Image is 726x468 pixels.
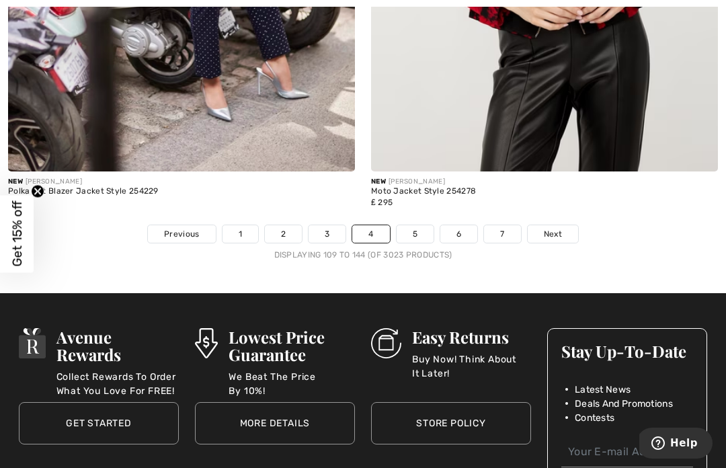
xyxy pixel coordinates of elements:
span: New [371,178,386,186]
a: More Details [195,402,355,444]
h3: Easy Returns [412,328,531,346]
a: 4 [352,225,389,243]
div: [PERSON_NAME] [8,177,355,187]
input: Your E-mail Address [561,437,693,467]
a: 5 [397,225,434,243]
div: Polka Dot Blazer Jacket Style 254229 [8,187,355,196]
a: 2 [265,225,302,243]
span: Contests [575,411,614,425]
a: 3 [309,225,346,243]
button: Close teaser [31,185,44,198]
h3: Avenue Rewards [56,328,179,363]
div: Moto Jacket Style 254278 [371,187,718,196]
a: Get Started [19,402,179,444]
p: Buy Now! Think About It Later! [412,352,531,379]
img: Easy Returns [371,328,401,358]
a: Previous [148,225,215,243]
a: Next [528,225,578,243]
div: [PERSON_NAME] [371,177,718,187]
h3: Stay Up-To-Date [561,342,693,360]
span: Next [544,228,562,240]
img: Avenue Rewards [19,328,46,358]
span: ₤ 295 [371,198,393,207]
a: 1 [223,225,258,243]
img: Lowest Price Guarantee [195,328,218,358]
span: Latest News [575,383,631,397]
span: Deals And Promotions [575,397,673,411]
p: Collect Rewards To Order What You Love For FREE! [56,370,179,397]
a: 7 [484,225,520,243]
iframe: Opens a widget where you can find more information [639,428,713,461]
span: Previous [164,228,199,240]
span: New [8,178,23,186]
p: We Beat The Price By 10%! [229,370,355,397]
a: Store Policy [371,402,531,444]
span: Get 15% off [9,201,25,267]
a: 6 [440,225,477,243]
h3: Lowest Price Guarantee [229,328,355,363]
